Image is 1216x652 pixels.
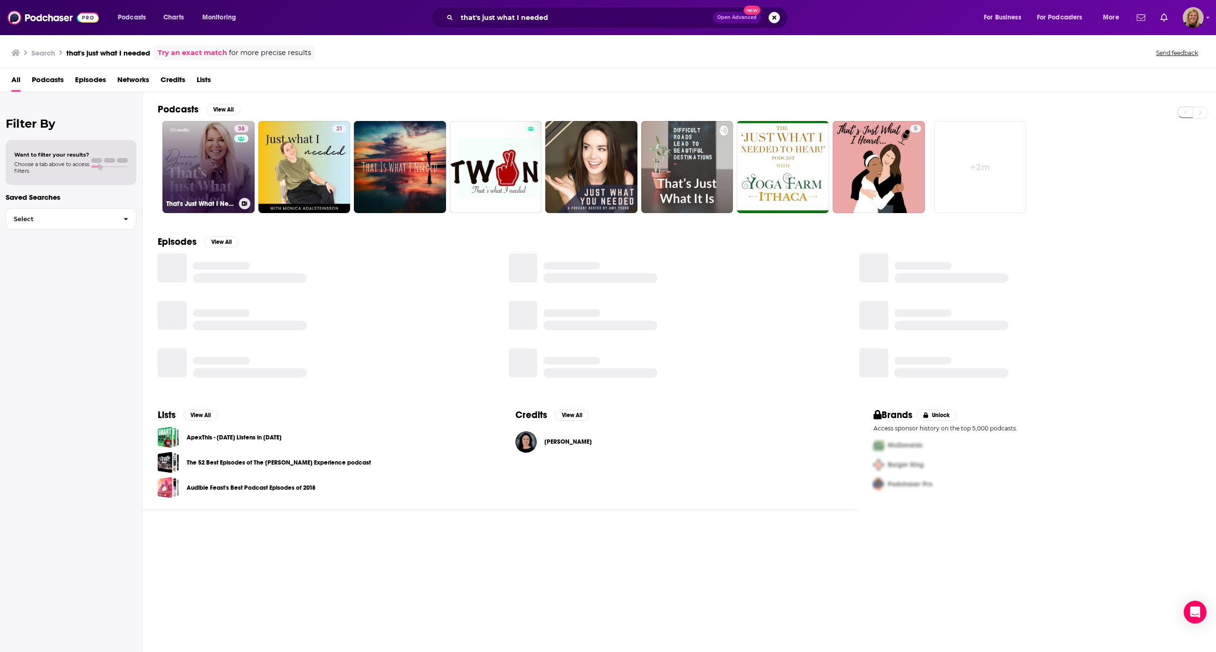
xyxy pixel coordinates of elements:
button: View All [206,104,240,115]
span: McDonalds [888,441,922,449]
a: 5 [910,125,921,132]
button: open menu [977,10,1033,25]
span: Monitoring [202,11,236,24]
a: Kimberly Poirier-Maturin [544,438,592,446]
a: ListsView All [158,409,218,421]
h2: Lists [158,409,176,421]
a: ApexThis - [DATE] Listens in [DATE] [187,432,282,443]
span: Podchaser Pro [888,480,932,488]
span: Want to filter your results? [14,151,89,158]
a: Podcasts [32,72,64,92]
img: User Profile [1183,7,1204,28]
span: 5 [914,124,917,134]
a: EpisodesView All [158,236,238,248]
img: First Pro Logo [870,436,888,455]
button: Unlock [916,410,957,421]
span: 38 [238,124,245,134]
a: Audible Feast's Best Podcast Episodes of 2018 [158,477,179,498]
span: Open Advanced [717,15,757,20]
button: Open AdvancedNew [713,12,761,23]
h3: Search [31,48,55,57]
a: Charts [157,10,190,25]
a: The 52 Best Episodes of The Joe Rogan Experience podcast [158,452,179,473]
span: Select [6,216,116,222]
h2: Credits [515,409,547,421]
a: +2m [934,121,1026,213]
span: Podcasts [118,11,146,24]
span: Logged in as avansolkema [1183,7,1204,28]
a: 38 [234,125,248,132]
button: Show profile menu [1183,7,1204,28]
span: Charts [163,11,184,24]
a: Credits [161,72,185,92]
a: 5 [833,121,925,213]
span: [PERSON_NAME] [544,438,592,446]
img: Kimberly Poirier-Maturin [515,431,537,453]
span: For Podcasters [1037,11,1083,24]
h2: Podcasts [158,103,199,115]
p: Access sponsor history on the top 5,000 podcasts. [874,425,1201,432]
button: Select [6,208,136,230]
span: New [744,6,761,15]
p: Saved Searches [6,193,136,202]
a: Try an exact match [158,47,227,58]
a: CreditsView All [515,409,589,421]
img: Second Pro Logo [870,455,888,475]
a: Episodes [75,72,106,92]
button: open menu [1031,10,1096,25]
span: More [1103,11,1119,24]
a: ApexThis - Tuesday Listens in 2018 [158,427,179,448]
span: 21 [336,124,342,134]
button: View All [183,410,218,421]
button: Send feedback [1153,49,1201,57]
button: open menu [1096,10,1131,25]
a: Audible Feast's Best Podcast Episodes of 2018 [187,483,315,493]
img: Third Pro Logo [870,475,888,494]
div: Open Intercom Messenger [1184,601,1206,624]
h2: Episodes [158,236,197,248]
a: The 52 Best Episodes of The [PERSON_NAME] Experience podcast [187,457,371,468]
a: Show notifications dropdown [1133,9,1149,26]
img: Podchaser - Follow, Share and Rate Podcasts [8,9,99,27]
span: for more precise results [229,47,311,58]
h3: that's just what I needed [66,48,150,57]
div: Search podcasts, credits, & more... [440,7,797,28]
a: Lists [197,72,211,92]
span: For Business [984,11,1021,24]
a: 21 [258,121,351,213]
button: Kimberly Poirier-MaturinKimberly Poirier-Maturin [515,427,843,457]
a: 38That's Just What I Needed Podcast [162,121,255,213]
span: Burger King [888,461,924,469]
a: Show notifications dropdown [1157,9,1171,26]
h2: Brands [874,409,913,421]
a: Networks [117,72,149,92]
button: open menu [111,10,158,25]
button: View All [555,410,589,421]
input: Search podcasts, credits, & more... [457,10,713,25]
h3: That's Just What I Needed Podcast [166,200,235,208]
a: All [11,72,20,92]
span: Choose a tab above to access filters. [14,161,89,174]
button: open menu [196,10,248,25]
button: View All [204,236,238,248]
h2: Filter By [6,117,136,130]
a: PodcastsView All [158,103,240,115]
a: 21 [332,125,346,132]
